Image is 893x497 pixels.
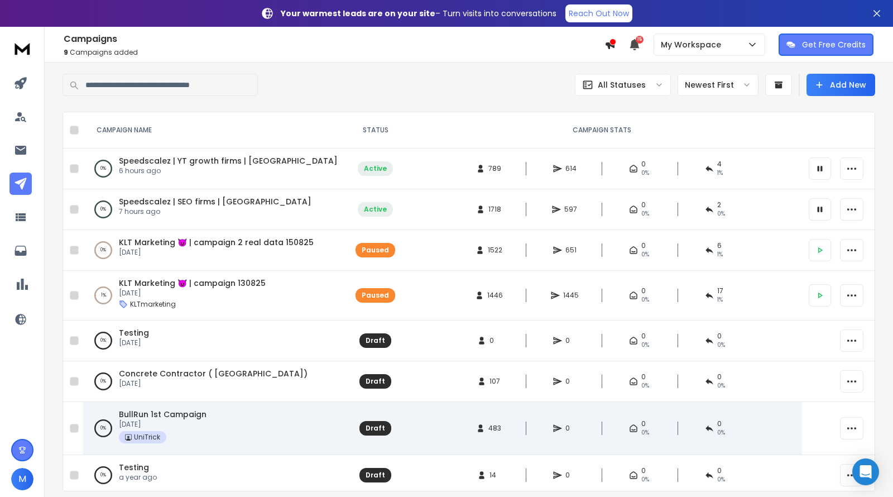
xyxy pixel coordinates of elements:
img: logo [11,38,33,59]
td: 0%Speedscalez | SEO firms | [GEOGRAPHIC_DATA]7 hours ago [83,189,349,230]
span: 614 [565,164,577,173]
span: 0 % [717,209,725,218]
span: 0% [717,475,725,484]
span: 1718 [488,205,501,214]
div: Active [364,205,387,214]
span: 1 % [717,250,723,259]
p: Get Free Credits [802,39,866,50]
span: 0% [641,428,649,437]
span: 597 [564,205,577,214]
span: 0 [565,336,577,345]
p: 0 % [100,163,106,174]
a: KLT Marketing 😈 | campaign 2 real data 150825 [119,237,314,248]
span: 0% [641,341,649,350]
span: 0 [717,372,722,381]
span: 14 [489,471,501,480]
p: a year ago [119,473,157,482]
td: 0%BullRun 1st Campaign[DATE]UniTrick [83,402,349,455]
span: 1446 [487,291,503,300]
p: [DATE] [119,420,207,429]
p: [DATE] [119,289,266,298]
div: Paused [362,291,389,300]
a: Concrete Contractor ( [GEOGRAPHIC_DATA]) [119,368,308,379]
h1: Campaigns [64,32,604,46]
p: [DATE] [119,338,149,347]
span: 15 [636,36,644,44]
span: 17 [717,286,723,295]
button: Get Free Credits [779,34,873,56]
td: 0%KLT Marketing 😈 | campaign 2 real data 150825[DATE] [83,230,349,271]
p: 1 % [101,290,106,301]
span: 1 % [717,295,723,304]
td: 1%KLT Marketing 😈 | campaign 130825[DATE]KLTmarketing [83,271,349,321]
div: Paused [362,246,389,255]
p: [DATE] [119,248,314,257]
a: KLT Marketing 😈 | campaign 130825 [119,278,266,289]
p: 0 % [100,245,106,256]
span: 0% [641,209,649,218]
span: 651 [565,246,577,255]
strong: Your warmest leads are on your site [281,8,435,19]
span: 0% [641,250,649,259]
th: CAMPAIGN NAME [83,112,349,149]
span: 1 % [717,169,723,178]
span: 0 [641,372,646,381]
span: 0% [717,428,725,437]
span: 0 [641,286,646,295]
span: 1445 [563,291,579,300]
span: 0 [641,241,646,250]
a: Speedscalez | SEO firms | [GEOGRAPHIC_DATA] [119,196,311,207]
span: 0% [641,169,649,178]
p: 0 % [100,423,106,434]
div: Draft [366,377,385,386]
span: 0% [641,475,649,484]
p: UniTrick [134,433,160,442]
span: 2 [717,200,721,209]
span: 789 [488,164,501,173]
span: 9 [64,47,68,57]
span: 0% [641,295,649,304]
p: – Turn visits into conversations [281,8,556,19]
p: 7 hours ago [119,207,311,216]
span: 0 [489,336,501,345]
span: 0 [641,332,646,341]
div: Draft [366,336,385,345]
span: 0% [717,341,725,350]
span: 0 [641,200,646,209]
td: 0%Testing[DATE] [83,321,349,361]
button: Add New [806,74,875,96]
td: 0%Concrete Contractor ( [GEOGRAPHIC_DATA])[DATE] [83,361,349,402]
td: 0%Speedscalez | YT growth firms | [GEOGRAPHIC_DATA]6 hours ago [83,149,349,189]
span: 0 [565,424,577,433]
a: Speedscalez | YT growth firms | [GEOGRAPHIC_DATA] [119,155,338,166]
p: All Statuses [598,79,646,90]
a: Testing [119,462,149,473]
th: CAMPAIGN STATS [402,112,802,149]
a: BullRun 1st Campaign [119,409,207,420]
p: KLTmarketing [130,300,176,309]
button: M [11,468,33,490]
p: 6 hours ago [119,166,338,175]
div: Open Intercom Messenger [852,458,879,485]
th: STATUS [349,112,402,149]
p: 0 % [100,470,106,481]
span: 0 [717,419,722,428]
span: 0 [641,160,646,169]
div: Draft [366,424,385,433]
a: Reach Out Now [565,4,632,22]
span: 0 [717,466,722,475]
p: Campaigns added [64,48,604,57]
p: 0 % [100,335,106,346]
span: 483 [488,424,501,433]
div: Active [364,164,387,173]
p: 0 % [100,204,106,215]
span: Testing [119,327,149,338]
